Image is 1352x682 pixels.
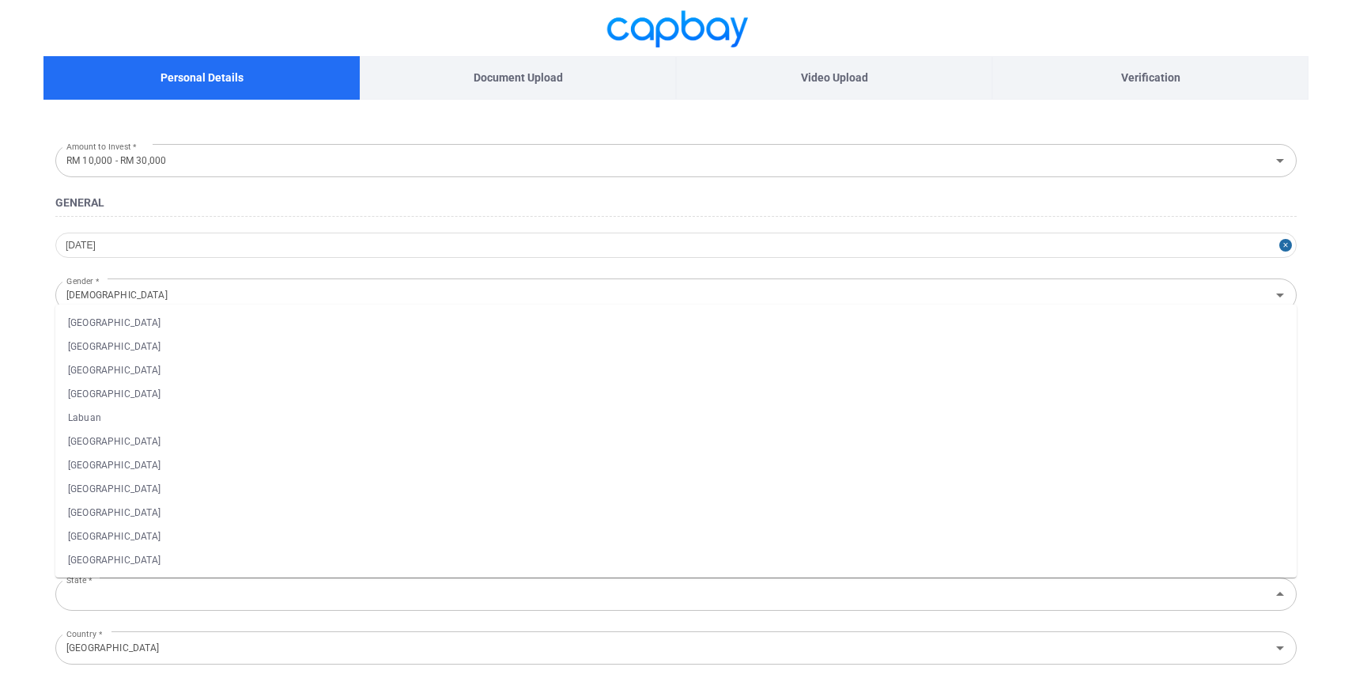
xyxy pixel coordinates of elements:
p: Document Upload [474,69,563,86]
button: Open [1269,637,1291,659]
li: [GEOGRAPHIC_DATA] [55,501,1297,525]
li: [GEOGRAPHIC_DATA] [55,525,1297,548]
label: Gender * [66,271,99,291]
li: Labuan [55,406,1297,430]
p: Personal Details [161,69,244,86]
li: [GEOGRAPHIC_DATA] [55,477,1297,501]
button: Open [1269,150,1291,172]
label: Country * [66,623,102,644]
label: State * [66,570,92,590]
li: [GEOGRAPHIC_DATA] [55,382,1297,406]
label: Amount to Invest * [66,136,137,157]
li: Putrajaya [55,572,1297,596]
li: [GEOGRAPHIC_DATA] [55,311,1297,335]
li: [GEOGRAPHIC_DATA] [55,453,1297,477]
li: [GEOGRAPHIC_DATA] [55,358,1297,382]
button: Open [1269,284,1291,306]
button: Close [1269,583,1291,605]
li: [GEOGRAPHIC_DATA] [55,548,1297,572]
p: Verification [1121,69,1180,86]
p: Video Upload [801,69,868,86]
h4: General [55,193,1297,212]
button: Close [1279,233,1297,258]
li: [GEOGRAPHIC_DATA] [55,335,1297,358]
li: [GEOGRAPHIC_DATA] [55,430,1297,453]
input: Date Of Birth * [55,233,1297,258]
